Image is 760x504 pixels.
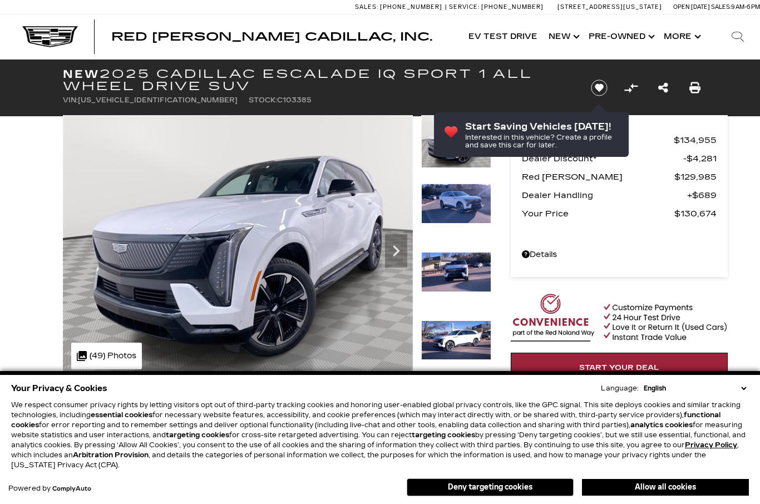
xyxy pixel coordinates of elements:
a: Dealer Handling $689 [522,187,717,203]
button: Save vehicle [587,79,611,97]
span: Open [DATE] [673,3,710,11]
strong: essential cookies [91,411,152,419]
span: Dealer Discount* [522,151,683,166]
h1: 2025 Cadillac ESCALADE IQ Sport 1 All Wheel Drive SUV [63,68,572,92]
img: New 2025 Summit White Cadillac Sport 1 image 3 [421,252,491,292]
span: Red [PERSON_NAME] [522,169,674,185]
span: [US_VEHICLE_IDENTIFICATION_NUMBER] [78,96,238,104]
button: Allow all cookies [582,479,749,496]
span: Service: [449,3,480,11]
a: ComplyAuto [52,486,91,492]
a: Share this New 2025 Cadillac ESCALADE IQ Sport 1 All Wheel Drive SUV [658,80,668,96]
a: Privacy Policy [685,441,737,449]
a: Sales: [PHONE_NUMBER] [355,4,445,10]
button: Compare vehicle [623,80,639,96]
span: $4,281 [683,151,717,166]
a: Service: [PHONE_NUMBER] [445,4,546,10]
div: (49) Photos [71,343,142,369]
strong: targeting cookies [412,431,475,439]
div: Powered by [8,485,91,492]
span: [PHONE_NUMBER] [481,3,544,11]
span: VIN: [63,96,78,104]
span: C103385 [277,96,312,104]
a: [STREET_ADDRESS][US_STATE] [557,3,662,11]
img: New 2025 Summit White Cadillac Sport 1 image 4 [421,320,491,360]
button: More [658,14,704,59]
span: 9 AM-6 PM [731,3,760,11]
span: $134,955 [674,132,717,148]
a: EV Test Drive [463,14,543,59]
span: $129,985 [674,169,717,185]
a: MSRP $134,955 [522,132,717,148]
span: $130,674 [674,206,717,221]
span: Start Your Deal [579,363,659,372]
span: Dealer Handling [522,187,687,203]
a: Dealer Discount* $4,281 [522,151,717,166]
img: New 2025 Summit White Cadillac Sport 1 image 1 [421,115,491,168]
span: Your Price [522,206,674,221]
span: Stock: [249,96,277,104]
img: New 2025 Summit White Cadillac Sport 1 image 1 [63,115,413,378]
a: Red [PERSON_NAME] Cadillac, Inc. [111,31,432,42]
button: Deny targeting cookies [407,478,574,496]
a: Pre-Owned [583,14,658,59]
strong: targeting cookies [166,431,229,439]
span: Sales: [711,3,731,11]
a: Details [522,247,717,263]
a: Start Your Deal [511,353,728,383]
span: [PHONE_NUMBER] [380,3,442,11]
strong: New [63,67,100,81]
select: Language Select [641,383,749,393]
a: Print this New 2025 Cadillac ESCALADE IQ Sport 1 All Wheel Drive SUV [689,80,700,96]
a: New [543,14,583,59]
span: MSRP [522,132,674,148]
a: Your Price $130,674 [522,206,717,221]
img: New 2025 Summit White Cadillac Sport 1 image 2 [421,184,491,224]
div: Language: [601,385,639,392]
span: Your Privacy & Cookies [11,381,107,396]
img: Cadillac Dark Logo with Cadillac White Text [22,26,78,47]
span: Sales: [355,3,378,11]
strong: analytics cookies [630,421,693,429]
div: Next [385,234,407,268]
a: Red [PERSON_NAME] $129,985 [522,169,717,185]
strong: Arbitration Provision [73,451,149,459]
p: We respect consumer privacy rights by letting visitors opt out of third-party tracking cookies an... [11,400,749,470]
span: $689 [687,187,717,203]
span: Red [PERSON_NAME] Cadillac, Inc. [111,30,432,43]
